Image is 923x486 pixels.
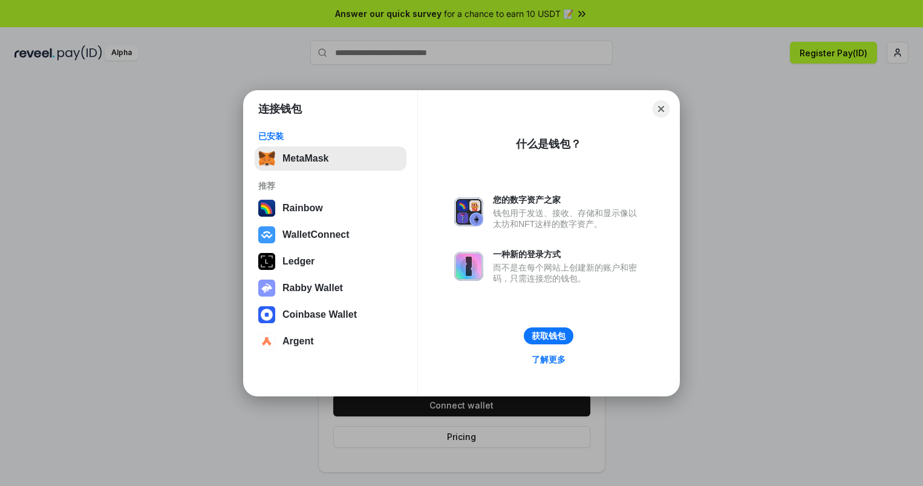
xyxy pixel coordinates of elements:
button: Close [653,100,670,117]
button: Ledger [255,249,406,274]
button: WalletConnect [255,223,406,247]
button: 获取钱包 [524,327,573,344]
div: 获取钱包 [532,330,566,341]
div: 了解更多 [532,354,566,365]
img: svg+xml,%3Csvg%20width%3D%2228%22%20height%3D%2228%22%20viewBox%3D%220%200%2028%2028%22%20fill%3D... [258,226,275,243]
button: MetaMask [255,146,406,171]
img: svg+xml,%3Csvg%20width%3D%22120%22%20height%3D%22120%22%20viewBox%3D%220%200%20120%20120%22%20fil... [258,200,275,217]
div: 而不是在每个网站上创建新的账户和密码，只需连接您的钱包。 [493,262,643,284]
button: Rabby Wallet [255,276,406,300]
div: Argent [282,336,314,347]
button: Coinbase Wallet [255,303,406,327]
div: 什么是钱包？ [516,137,581,151]
div: 已安装 [258,131,403,142]
div: 一种新的登录方式 [493,249,643,260]
div: Coinbase Wallet [282,309,357,320]
a: 了解更多 [524,352,573,367]
div: Rainbow [282,203,323,214]
div: Rabby Wallet [282,283,343,294]
img: svg+xml,%3Csvg%20xmlns%3D%22http%3A%2F%2Fwww.w3.org%2F2000%2Fsvg%22%20fill%3D%22none%22%20viewBox... [258,280,275,297]
h1: 连接钱包 [258,102,302,116]
img: svg+xml,%3Csvg%20fill%3D%22none%22%20height%3D%2233%22%20viewBox%3D%220%200%2035%2033%22%20width%... [258,150,275,167]
img: svg+xml,%3Csvg%20xmlns%3D%22http%3A%2F%2Fwww.w3.org%2F2000%2Fsvg%22%20fill%3D%22none%22%20viewBox... [454,252,483,281]
div: 您的数字资产之家 [493,194,643,205]
img: svg+xml,%3Csvg%20width%3D%2228%22%20height%3D%2228%22%20viewBox%3D%220%200%2028%2028%22%20fill%3D... [258,306,275,323]
button: Argent [255,329,406,353]
img: svg+xml,%3Csvg%20xmlns%3D%22http%3A%2F%2Fwww.w3.org%2F2000%2Fsvg%22%20fill%3D%22none%22%20viewBox... [454,197,483,226]
div: WalletConnect [282,229,350,240]
button: Rainbow [255,196,406,220]
div: 推荐 [258,180,403,191]
img: svg+xml,%3Csvg%20xmlns%3D%22http%3A%2F%2Fwww.w3.org%2F2000%2Fsvg%22%20width%3D%2228%22%20height%3... [258,253,275,270]
img: svg+xml,%3Csvg%20width%3D%2228%22%20height%3D%2228%22%20viewBox%3D%220%200%2028%2028%22%20fill%3D... [258,333,275,350]
div: 钱包用于发送、接收、存储和显示像以太坊和NFT这样的数字资产。 [493,208,643,229]
div: Ledger [282,256,315,267]
div: MetaMask [282,153,328,164]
